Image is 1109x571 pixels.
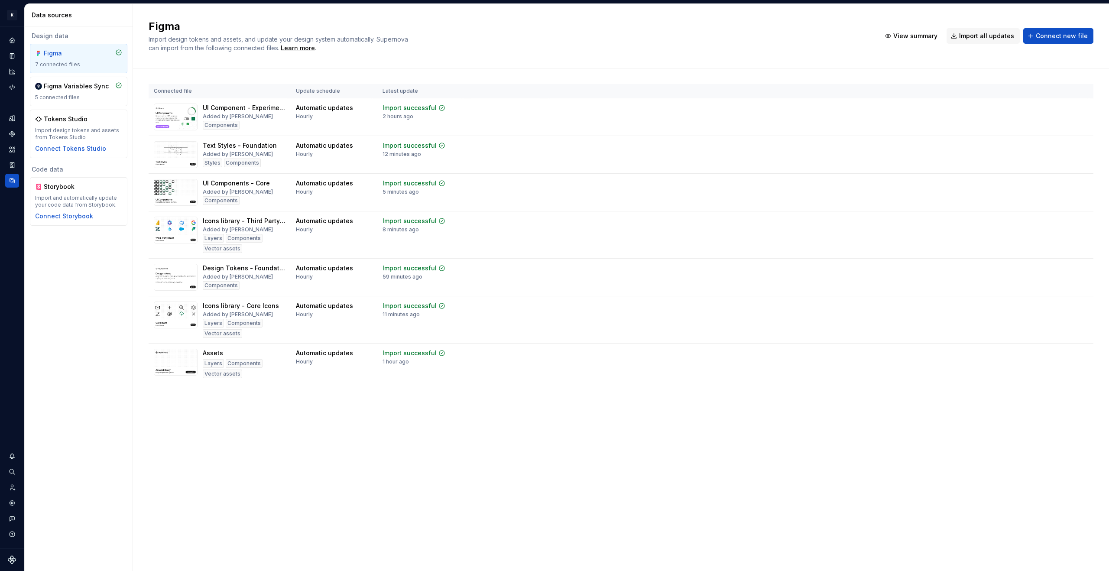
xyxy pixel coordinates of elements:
[279,45,316,52] span: .
[226,359,263,368] div: Components
[296,151,313,158] div: Hourly
[296,264,353,273] div: Automatic updates
[281,44,315,52] a: Learn more
[203,179,270,188] div: UI Components - Core
[149,19,870,33] h2: Figma
[5,33,19,47] a: Home
[5,512,19,526] div: Contact support
[30,77,127,106] a: Figma Variables Sync5 connected files
[383,302,437,310] div: Import successful
[224,159,261,167] div: Components
[30,165,127,174] div: Code data
[296,226,313,233] div: Hourly
[383,311,420,318] div: 11 minutes ago
[203,151,273,158] div: Added by [PERSON_NAME]
[203,217,285,225] div: Icons library - Third Party Icons
[383,349,437,357] div: Import successful
[5,449,19,463] button: Notifications
[377,84,467,98] th: Latest update
[30,177,127,226] a: StorybookImport and automatically update your code data from Storybook.Connect Storybook
[203,188,273,195] div: Added by [PERSON_NAME]
[296,104,353,112] div: Automatic updates
[203,141,277,150] div: Text Styles - Foundation
[383,226,419,233] div: 8 minutes ago
[203,226,273,233] div: Added by [PERSON_NAME]
[5,143,19,156] a: Assets
[203,273,273,280] div: Added by [PERSON_NAME]
[5,80,19,94] div: Code automation
[203,244,242,253] div: Vector assets
[44,182,85,191] div: Storybook
[5,480,19,494] a: Invite team
[291,84,377,98] th: Update schedule
[2,6,23,24] button: K
[35,127,122,141] div: Import design tokens and assets from Tokens Studio
[959,32,1014,40] span: Import all updates
[881,28,943,44] button: View summary
[30,44,127,73] a: Figma7 connected files
[5,127,19,141] a: Components
[7,10,17,20] div: K
[203,264,285,273] div: Design Tokens - Foundation
[5,496,19,510] a: Settings
[296,188,313,195] div: Hourly
[296,113,313,120] div: Hourly
[35,94,122,101] div: 5 connected files
[383,217,437,225] div: Import successful
[32,11,129,19] div: Data sources
[203,159,222,167] div: Styles
[296,141,353,150] div: Automatic updates
[203,234,224,243] div: Layers
[149,36,410,52] span: Import design tokens and assets, and update your design system automatically. Supernova can impor...
[203,196,240,205] div: Components
[5,65,19,78] a: Analytics
[203,359,224,368] div: Layers
[383,104,437,112] div: Import successful
[203,121,240,130] div: Components
[947,28,1020,44] button: Import all updates
[35,144,106,153] button: Connect Tokens Studio
[383,358,409,365] div: 1 hour ago
[5,158,19,172] a: Storybook stories
[226,234,263,243] div: Components
[296,302,353,310] div: Automatic updates
[30,110,127,158] a: Tokens StudioImport design tokens and assets from Tokens StudioConnect Tokens Studio
[383,179,437,188] div: Import successful
[383,141,437,150] div: Import successful
[226,319,263,328] div: Components
[383,264,437,273] div: Import successful
[5,174,19,188] a: Data sources
[296,311,313,318] div: Hourly
[5,49,19,63] a: Documentation
[296,273,313,280] div: Hourly
[44,115,88,123] div: Tokens Studio
[8,555,16,564] svg: Supernova Logo
[35,212,93,221] button: Connect Storybook
[44,82,109,91] div: Figma Variables Sync
[383,188,419,195] div: 5 minutes ago
[383,151,421,158] div: 12 minutes ago
[35,195,122,208] div: Import and automatically update your code data from Storybook.
[203,311,273,318] div: Added by [PERSON_NAME]
[35,61,122,68] div: 7 connected files
[5,111,19,125] div: Design tokens
[5,465,19,479] button: Search ⌘K
[383,273,422,280] div: 59 minutes ago
[203,370,242,378] div: Vector assets
[296,358,313,365] div: Hourly
[296,217,353,225] div: Automatic updates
